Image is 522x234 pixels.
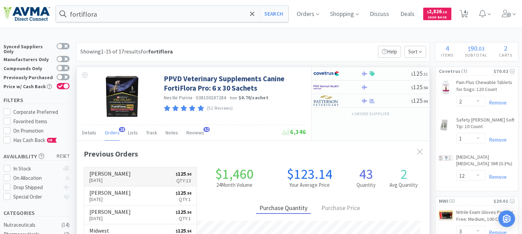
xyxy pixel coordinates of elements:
[3,65,53,71] div: Compounds Only
[3,43,53,54] div: Synced Suppliers Only
[196,94,226,101] span: 038100187284
[459,52,493,58] h4: Subtotal
[348,109,393,119] button: +1more supplier
[119,127,125,132] span: 18
[439,81,453,94] img: 975a419385214d9f9e9e7cba96acad34_29481.png
[80,47,173,56] div: Showing 1-15 of 17 results
[504,44,508,52] span: 2
[3,221,60,229] div: Nutraceuticals
[14,108,70,116] div: Corporate Preferred
[456,79,515,95] a: Pain Plus Chewable Tablets for Dogs: 120 Count
[89,190,131,195] h6: [PERSON_NAME]
[313,68,339,79] img: 77fca1acd8b6420a9015268ca798ef17_1.png
[146,129,157,136] span: Track
[186,210,191,215] span: . 94
[423,85,428,90] span: . 94
[203,127,210,132] span: 52
[493,52,518,58] h4: Carts
[435,52,459,58] h4: Items
[176,229,178,234] span: $
[82,129,96,136] span: Details
[411,97,428,105] span: 125
[227,94,229,101] span: ·
[423,99,428,104] span: . 94
[176,215,191,222] p: Qty: 1
[485,174,507,180] a: Remove
[84,206,196,225] a: [PERSON_NAME][DATE]$125.94Qty:1
[3,209,70,217] h5: Categories
[439,197,448,205] span: MWI
[89,176,131,184] p: [DATE]
[423,72,428,77] span: . 31
[439,156,453,161] img: 046ffeb4b2dc4ae897b5d67ad66a299e_328930.png
[272,181,347,189] h2: Your Average Price
[14,165,60,173] div: In Stock
[89,209,131,215] h6: [PERSON_NAME]
[164,94,192,101] a: Nestle Purina
[460,68,493,75] span: ( 3 )
[3,7,50,21] img: e4e33dab9f054f5782a47901c742baa9_102.png
[411,72,413,77] span: $
[456,209,515,225] a: Nitrile Exam Gloves Powder Free: Medium, 100 Count
[385,167,423,181] h1: 2
[176,170,191,177] span: 125
[411,83,428,91] span: 125
[105,129,120,136] span: Orders
[411,85,413,90] span: $
[47,138,54,142] span: CB
[164,74,304,93] a: PPVD Veterinary Supplements Canine FortiFlora Pro: 6 x 30 Sachets
[427,16,447,20] span: Cash Back
[84,186,196,206] a: [PERSON_NAME][DATE]$125.94Qty:1
[479,45,485,52] span: 03
[385,181,423,189] h2: Avg Quantity
[128,129,138,136] span: Lists
[459,45,493,52] div: .
[14,183,60,192] div: Drop Shipped
[259,6,288,22] button: Search
[186,191,191,196] span: . 94
[398,11,418,17] a: Deals
[186,229,191,234] span: . 94
[3,96,70,104] h5: Filters
[347,181,385,189] h2: Quantity
[57,153,70,160] span: reset
[493,67,515,75] div: $70.02
[3,74,53,80] div: Previously Purchased
[14,117,70,126] div: Favorited Items
[493,197,515,205] div: $20.01
[498,210,515,227] div: Open Intercom Messenger
[14,127,70,135] div: On Promotion
[14,174,60,182] div: On Allocation
[3,83,53,89] div: Price w/ Cash Back
[89,171,131,176] h6: [PERSON_NAME]
[367,11,392,17] a: Discuss
[56,6,288,22] input: Search by item, sku, manufacturer, ingredient, size...
[176,210,178,215] span: $
[3,56,53,62] div: Manufacturers Only
[411,69,428,77] span: 125
[256,203,311,214] div: Purchase Quantity
[427,8,447,15] span: 2,826
[166,129,178,136] span: Notes
[313,95,339,106] img: f5e969b455434c6296c6d81ef179fa71_3.png
[176,189,191,196] span: 125
[89,228,109,233] h6: Midwest
[176,208,191,215] span: 125
[456,117,515,133] a: Safety [PERSON_NAME] Soft Tip: 10 Count
[456,154,515,170] a: [MEDICAL_DATA] [MEDICAL_DATA]: 5Ml (0.3%)
[207,105,233,112] p: (52 Reviews)
[84,148,423,160] div: Previous Orders
[439,67,460,75] span: Covetrus
[427,10,429,14] span: $
[446,44,449,52] span: 4
[318,203,363,214] div: Purchase Price
[3,152,70,160] h5: Availability
[14,137,57,143] span: Has Cash Back
[176,177,191,184] p: Qty: 13
[468,45,471,52] span: $
[457,12,471,18] a: 4
[378,46,401,58] p: Help
[272,167,347,181] h1: $123.14
[471,44,478,52] span: 90
[176,191,178,196] span: $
